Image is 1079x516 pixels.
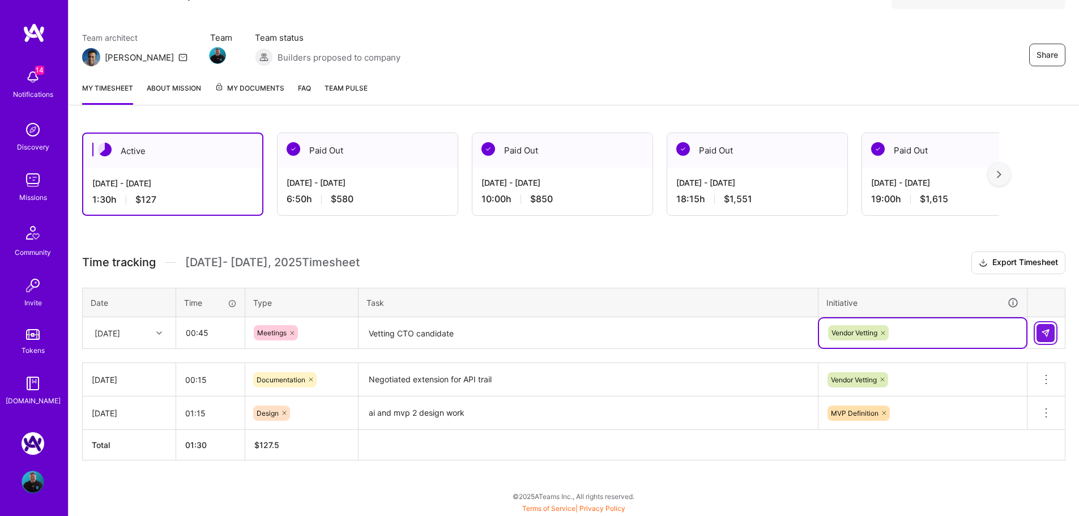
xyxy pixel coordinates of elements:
[22,432,44,455] img: Rent Parity: Team for leveling the playing field in the property management space
[257,376,305,384] span: Documentation
[862,133,1042,168] div: Paid Out
[871,193,1033,205] div: 19:00 h
[156,330,162,336] i: icon Chevron
[19,219,46,246] img: Community
[359,288,818,317] th: Task
[176,398,245,428] input: HH:MM
[24,297,42,309] div: Invite
[481,142,495,156] img: Paid Out
[147,82,201,105] a: About Mission
[176,430,245,460] th: 01:30
[325,82,368,105] a: Team Pulse
[667,133,847,168] div: Paid Out
[82,82,133,105] a: My timesheet
[1037,324,1056,342] div: null
[19,191,47,203] div: Missions
[22,118,44,141] img: discovery
[255,32,400,44] span: Team status
[15,246,51,258] div: Community
[278,52,400,63] span: Builders proposed to company
[287,142,300,156] img: Paid Out
[257,329,287,337] span: Meetings
[826,296,1019,309] div: Initiative
[579,504,625,513] a: Privacy Policy
[135,194,156,206] span: $127
[481,177,643,189] div: [DATE] - [DATE]
[724,193,752,205] span: $1,551
[255,48,273,66] img: Builders proposed to company
[83,288,176,317] th: Date
[257,409,279,417] span: Design
[184,297,237,309] div: Time
[22,372,44,395] img: guide book
[22,66,44,88] img: bell
[360,398,817,429] textarea: ai and mvp 2 design work
[92,177,253,189] div: [DATE] - [DATE]
[871,177,1033,189] div: [DATE] - [DATE]
[82,32,187,44] span: Team architect
[979,257,988,269] i: icon Download
[22,169,44,191] img: teamwork
[971,251,1065,274] button: Export Timesheet
[19,471,47,493] a: User Avatar
[676,177,838,189] div: [DATE] - [DATE]
[17,141,49,153] div: Discovery
[215,82,284,105] a: My Documents
[360,364,817,395] textarea: Negotiated extension for API trail
[325,84,368,92] span: Team Pulse
[298,82,311,105] a: FAQ
[287,177,449,189] div: [DATE] - [DATE]
[331,193,353,205] span: $580
[178,53,187,62] i: icon Mail
[871,142,885,156] img: Paid Out
[83,430,176,460] th: Total
[22,274,44,297] img: Invite
[278,133,458,168] div: Paid Out
[68,482,1079,510] div: © 2025 ATeams Inc., All rights reserved.
[92,194,253,206] div: 1:30 h
[831,376,877,384] span: Vendor Vetting
[360,318,817,348] textarea: Vetting CTO candidate
[676,142,690,156] img: Paid Out
[1029,44,1065,66] button: Share
[1041,329,1050,338] img: Submit
[245,288,359,317] th: Type
[82,255,156,270] span: Time tracking
[831,329,877,337] span: Vendor Vetting
[22,344,45,356] div: Tokens
[26,329,40,340] img: tokens
[105,52,174,63] div: [PERSON_NAME]
[209,47,226,64] img: Team Member Avatar
[95,327,120,339] div: [DATE]
[92,374,167,386] div: [DATE]
[210,32,232,44] span: Team
[185,255,360,270] span: [DATE] - [DATE] , 2025 Timesheet
[83,134,262,168] div: Active
[530,193,553,205] span: $850
[6,395,61,407] div: [DOMAIN_NAME]
[23,23,45,43] img: logo
[920,193,948,205] span: $1,615
[254,440,279,450] span: $ 127.5
[98,143,112,156] img: Active
[177,318,244,348] input: HH:MM
[19,432,47,455] a: Rent Parity: Team for leveling the playing field in the property management space
[287,193,449,205] div: 6:50 h
[176,365,245,395] input: HH:MM
[522,504,625,513] span: |
[82,48,100,66] img: Team Architect
[35,66,44,75] span: 14
[1037,49,1058,61] span: Share
[676,193,838,205] div: 18:15 h
[472,133,652,168] div: Paid Out
[831,409,878,417] span: MVP Definition
[22,471,44,493] img: User Avatar
[215,82,284,95] span: My Documents
[481,193,643,205] div: 10:00 h
[997,170,1001,178] img: right
[522,504,575,513] a: Terms of Service
[92,407,167,419] div: [DATE]
[210,46,225,65] a: Team Member Avatar
[13,88,53,100] div: Notifications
